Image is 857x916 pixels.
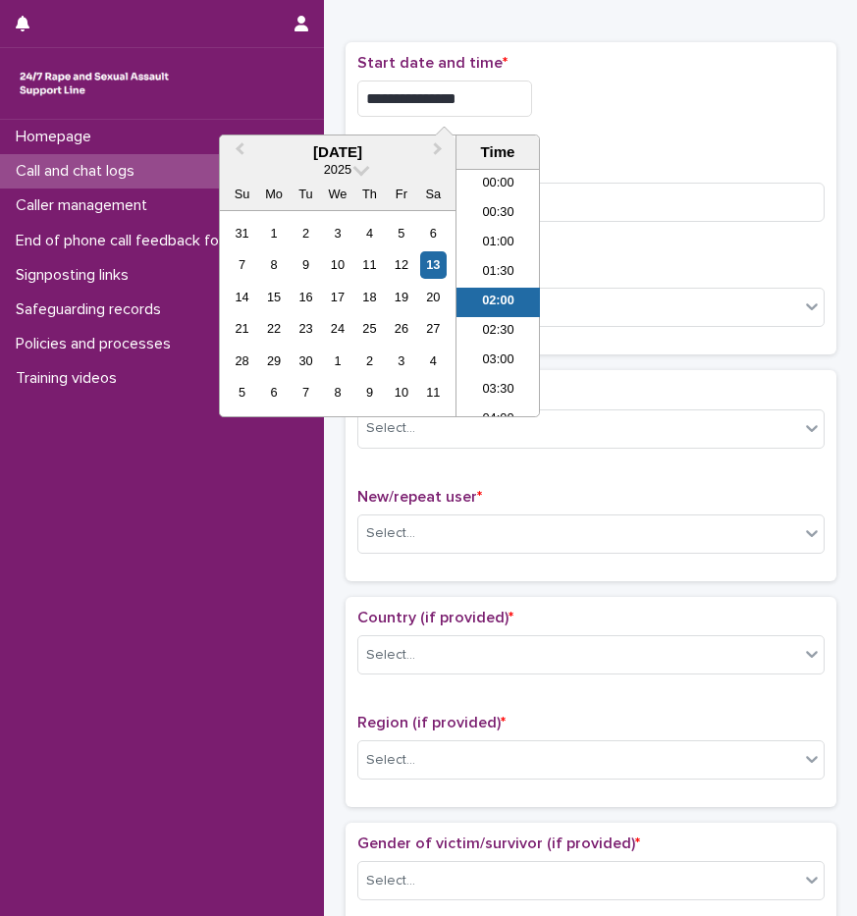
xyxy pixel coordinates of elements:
[420,348,447,374] div: Choose Saturday, October 4th, 2025
[366,645,415,666] div: Select...
[357,55,508,71] span: Start date and time
[357,610,513,625] span: Country (if provided)
[8,335,187,353] p: Policies and processes
[356,284,383,310] div: Choose Thursday, September 18th, 2025
[366,750,415,771] div: Select...
[356,251,383,278] div: Choose Thursday, September 11th, 2025
[388,251,414,278] div: Choose Friday, September 12th, 2025
[456,347,540,376] li: 03:00
[456,405,540,435] li: 04:00
[229,284,255,310] div: Choose Sunday, September 14th, 2025
[420,181,447,207] div: Sa
[456,258,540,288] li: 01:30
[456,317,540,347] li: 02:30
[356,348,383,374] div: Choose Thursday, October 2nd, 2025
[420,220,447,246] div: Choose Saturday, September 6th, 2025
[293,220,319,246] div: Choose Tuesday, September 2nd, 2025
[424,137,455,169] button: Next Month
[260,284,287,310] div: Choose Monday, September 15th, 2025
[456,288,540,317] li: 02:00
[356,181,383,207] div: Th
[8,232,252,250] p: End of phone call feedback form
[357,489,482,505] span: New/repeat user
[420,251,447,278] div: Choose Saturday, September 13th, 2025
[222,137,253,169] button: Previous Month
[461,143,534,161] div: Time
[324,315,350,342] div: Choose Wednesday, September 24th, 2025
[220,143,455,161] div: [DATE]
[456,170,540,199] li: 00:00
[324,284,350,310] div: Choose Wednesday, September 17th, 2025
[229,220,255,246] div: Choose Sunday, August 31st, 2025
[260,181,287,207] div: Mo
[260,379,287,405] div: Choose Monday, October 6th, 2025
[260,315,287,342] div: Choose Monday, September 22nd, 2025
[293,379,319,405] div: Choose Tuesday, October 7th, 2025
[357,835,640,851] span: Gender of victim/survivor (if provided)
[388,284,414,310] div: Choose Friday, September 19th, 2025
[356,220,383,246] div: Choose Thursday, September 4th, 2025
[324,220,350,246] div: Choose Wednesday, September 3rd, 2025
[366,871,415,891] div: Select...
[456,229,540,258] li: 01:00
[229,181,255,207] div: Su
[324,379,350,405] div: Choose Wednesday, October 8th, 2025
[229,251,255,278] div: Choose Sunday, September 7th, 2025
[293,348,319,374] div: Choose Tuesday, September 30th, 2025
[8,266,144,285] p: Signposting links
[388,220,414,246] div: Choose Friday, September 5th, 2025
[293,315,319,342] div: Choose Tuesday, September 23rd, 2025
[420,379,447,405] div: Choose Saturday, October 11th, 2025
[388,379,414,405] div: Choose Friday, October 10th, 2025
[366,418,415,439] div: Select...
[8,162,150,181] p: Call and chat logs
[366,523,415,544] div: Select...
[229,379,255,405] div: Choose Sunday, October 5th, 2025
[293,284,319,310] div: Choose Tuesday, September 16th, 2025
[420,284,447,310] div: Choose Saturday, September 20th, 2025
[8,196,163,215] p: Caller management
[357,715,506,730] span: Region (if provided)
[293,251,319,278] div: Choose Tuesday, September 9th, 2025
[324,162,351,177] span: 2025
[388,315,414,342] div: Choose Friday, September 26th, 2025
[229,315,255,342] div: Choose Sunday, September 21st, 2025
[260,251,287,278] div: Choose Monday, September 8th, 2025
[8,369,133,388] p: Training videos
[356,315,383,342] div: Choose Thursday, September 25th, 2025
[260,220,287,246] div: Choose Monday, September 1st, 2025
[16,64,173,103] img: rhQMoQhaT3yELyF149Cw
[356,379,383,405] div: Choose Thursday, October 9th, 2025
[420,315,447,342] div: Choose Saturday, September 27th, 2025
[226,217,449,408] div: month 2025-09
[388,348,414,374] div: Choose Friday, October 3rd, 2025
[388,181,414,207] div: Fr
[324,348,350,374] div: Choose Wednesday, October 1st, 2025
[8,128,107,146] p: Homepage
[324,181,350,207] div: We
[260,348,287,374] div: Choose Monday, September 29th, 2025
[293,181,319,207] div: Tu
[229,348,255,374] div: Choose Sunday, September 28th, 2025
[456,199,540,229] li: 00:30
[8,300,177,319] p: Safeguarding records
[456,376,540,405] li: 03:30
[324,251,350,278] div: Choose Wednesday, September 10th, 2025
